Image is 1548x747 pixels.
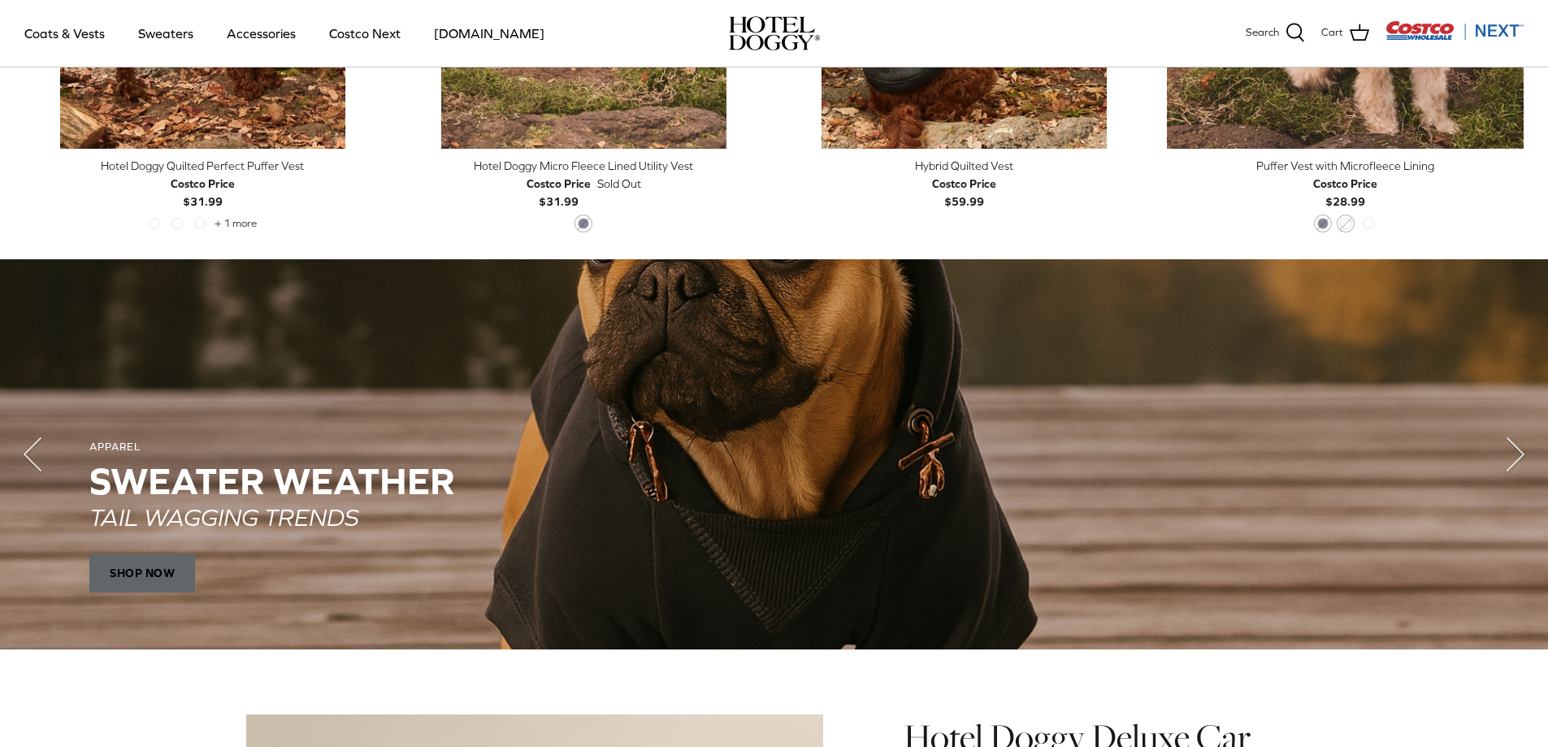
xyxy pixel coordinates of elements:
a: Hotel Doggy Quilted Perfect Puffer Vest Costco Price$31.99 [24,157,381,211]
span: SHOP NOW [89,554,195,593]
b: $31.99 [527,175,591,208]
div: Costco Price [932,175,996,193]
em: TAIL WAGGING TRENDS [89,502,358,530]
a: Puffer Vest with Microfleece Lining Costco Price$28.99 [1167,157,1524,211]
a: Hybrid Quilted Vest Costco Price$59.99 [787,157,1143,211]
img: hoteldoggycom [729,16,820,50]
div: Hotel Doggy Micro Fleece Lined Utility Vest [405,157,762,175]
span: + 1 more [215,218,257,229]
a: hoteldoggy.com hoteldoggycom [729,16,820,50]
a: Hotel Doggy Micro Fleece Lined Utility Vest Costco Price$31.99 Sold Out [405,157,762,211]
a: Sweaters [124,6,208,61]
a: [DOMAIN_NAME] [419,6,559,61]
span: Search [1246,24,1279,41]
div: Puffer Vest with Microfleece Lining [1167,157,1524,175]
span: Cart [1321,24,1343,41]
div: Costco Price [527,175,591,193]
div: Costco Price [1313,175,1377,193]
a: Costco Next [314,6,415,61]
img: Costco Next [1385,20,1524,41]
a: Coats & Vests [10,6,119,61]
div: Costco Price [171,175,235,193]
a: Search [1246,23,1305,44]
a: Accessories [212,6,310,61]
a: Cart [1321,23,1369,44]
span: Sold Out [597,175,641,193]
b: $59.99 [932,175,996,208]
b: $28.99 [1313,175,1377,208]
h2: SWEATER WEATHER [89,461,1459,502]
div: APPAREL [89,441,1459,454]
div: Hotel Doggy Quilted Perfect Puffer Vest [24,157,381,175]
b: $31.99 [171,175,235,208]
div: Hybrid Quilted Vest [787,157,1143,175]
button: Next [1483,422,1548,487]
a: Visit Costco Next [1385,31,1524,43]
